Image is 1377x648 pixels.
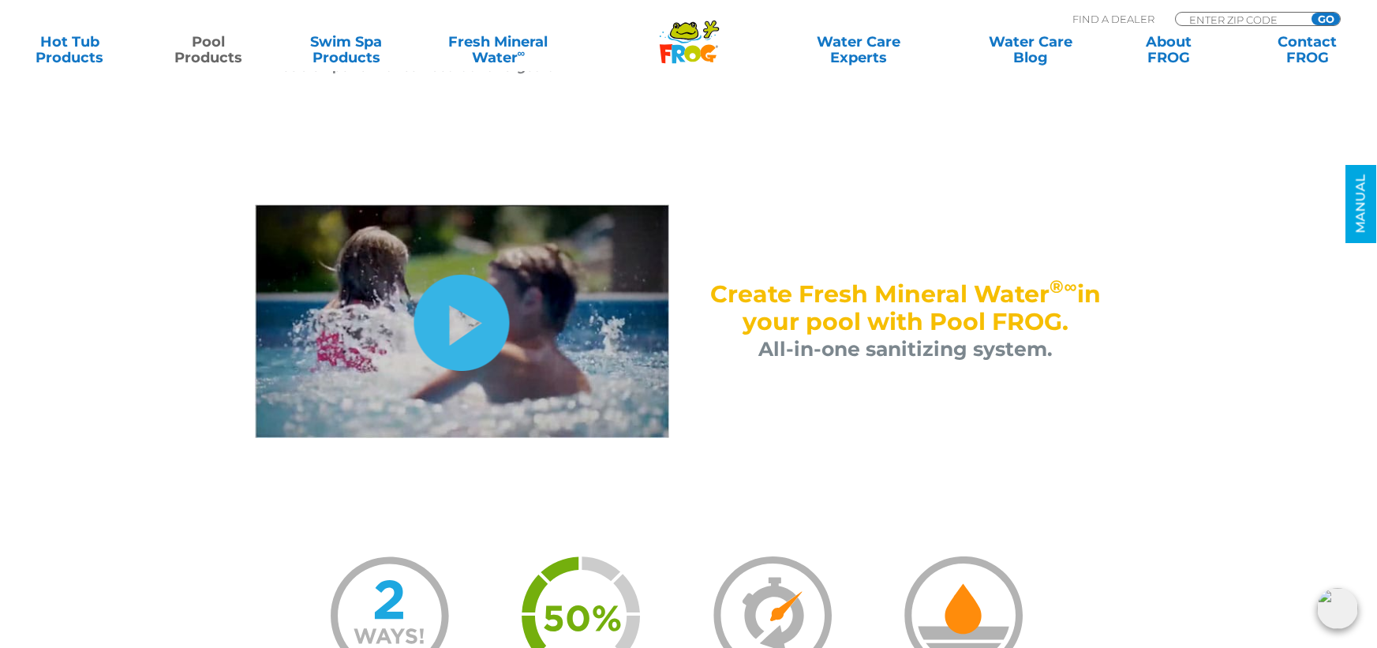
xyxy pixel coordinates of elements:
[518,47,526,59] sup: ∞
[1254,34,1361,66] a: ContactFROG
[1050,275,1076,298] sup: ®∞
[1317,588,1358,629] img: openIcon
[758,337,1053,361] span: All-in-one sanitizing system.
[771,34,946,66] a: Water CareExperts
[1072,12,1154,26] p: Find A Dealer
[1188,13,1294,26] input: Zip Code Form
[293,34,400,66] a: Swim SpaProducts
[16,34,123,66] a: Hot TubProducts
[154,34,261,66] a: PoolProducts
[1345,165,1376,243] a: MANUAL
[1312,13,1340,25] input: GO
[977,34,1084,66] a: Water CareBlog
[431,34,566,66] a: Fresh MineralWater∞
[1115,34,1222,66] a: AboutFROG
[710,279,1100,336] span: Create Fresh Mineral Water in your pool with Pool FROG.
[255,204,669,438] img: flippin-frog-video-still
